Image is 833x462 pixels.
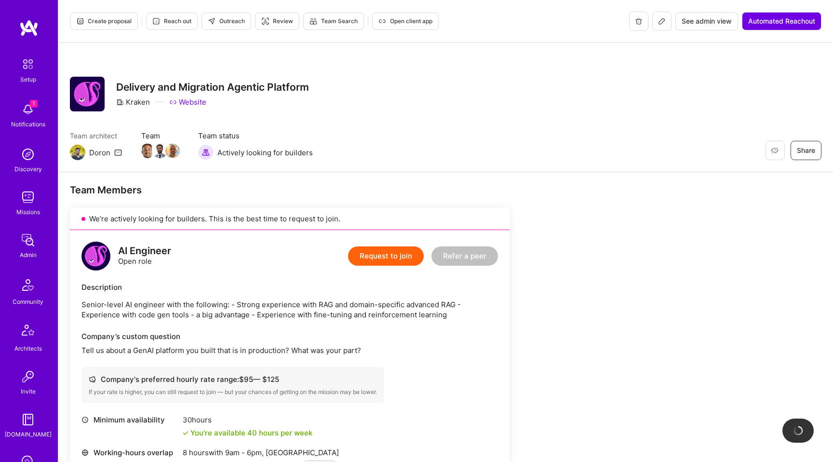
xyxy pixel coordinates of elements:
[223,448,266,457] span: 9am - 6pm ,
[183,428,312,438] div: You're available 40 hours per week
[146,13,198,30] button: Reach out
[16,320,40,343] img: Architects
[748,16,815,26] span: Automated Reachout
[255,13,299,30] button: Review
[165,144,180,158] img: Team Member Avatar
[303,13,364,30] button: Team Search
[89,148,110,158] div: Doron
[81,449,89,456] i: icon World
[198,131,313,141] span: Team status
[208,17,245,26] span: Outreach
[21,386,36,396] div: Invite
[797,146,815,155] span: Share
[118,246,171,266] div: Open role
[89,374,377,384] div: Company's preferred hourly rate range: $ 95 — $ 125
[14,343,42,353] div: Architects
[70,184,510,196] div: Team Members
[76,17,132,26] span: Create proposal
[116,97,150,107] div: Kraken
[116,81,309,93] h3: Delivery and Migration Agentic Platform
[18,188,38,207] img: teamwork
[166,143,179,159] a: Team Member Avatar
[5,429,52,439] div: [DOMAIN_NAME]
[70,145,85,160] img: Team Architect
[378,17,432,26] span: Open client app
[70,208,510,230] div: We’re actively looking for builders. This is the best time to request to join.
[202,13,251,30] button: Outreach
[152,17,191,26] span: Reach out
[183,415,312,425] div: 30 hours
[141,131,179,141] span: Team
[183,430,188,436] i: icon Check
[81,299,498,320] p: Senior-level AI engineer with the following: - Strong experience with RAG and domain-specific adv...
[81,415,178,425] div: Minimum availability
[261,17,269,25] i: icon Targeter
[18,410,38,429] img: guide book
[675,12,738,30] button: See admin view
[16,207,40,217] div: Missions
[154,143,166,159] a: Team Member Avatar
[431,246,498,266] button: Refer a peer
[309,17,358,26] span: Team Search
[18,231,38,250] img: admin teamwork
[183,448,339,458] div: 8 hours with [GEOGRAPHIC_DATA]
[81,331,498,341] div: Company’s custom question
[18,54,38,74] img: setup
[682,16,732,26] span: See admin view
[13,297,43,307] div: Community
[81,242,110,271] img: logo
[76,17,84,25] i: icon Proposal
[14,164,42,174] div: Discovery
[19,19,39,37] img: logo
[89,388,377,396] div: If your rate is higher, you can still request to join — but your chances of getting on the missio...
[742,12,821,30] button: Automated Reachout
[16,273,40,297] img: Community
[81,345,498,355] p: Tell us about a GenAI platform you built that is in production? What was your part?
[81,416,89,423] i: icon Clock
[116,98,124,106] i: icon CompanyGray
[11,119,45,129] div: Notifications
[114,149,122,156] i: icon Mail
[198,145,214,160] img: Actively looking for builders
[153,144,167,158] img: Team Member Avatar
[118,246,171,256] div: AI Engineer
[30,100,38,108] span: 1
[141,143,154,159] a: Team Member Avatar
[70,77,105,111] img: Company Logo
[169,97,206,107] a: Website
[18,100,38,119] img: bell
[372,13,439,30] button: Open client app
[20,74,36,84] div: Setup
[81,282,498,292] div: Description
[791,141,821,160] button: Share
[217,148,313,158] span: Actively looking for builders
[261,17,293,26] span: Review
[771,147,779,154] i: icon EyeClosed
[70,131,122,141] span: Team architect
[792,424,804,437] img: loading
[70,13,138,30] button: Create proposal
[348,246,424,266] button: Request to join
[20,250,37,260] div: Admin
[140,144,155,158] img: Team Member Avatar
[89,376,96,383] i: icon Cash
[18,145,38,164] img: discovery
[81,448,178,458] div: Working-hours overlap
[18,367,38,386] img: Invite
